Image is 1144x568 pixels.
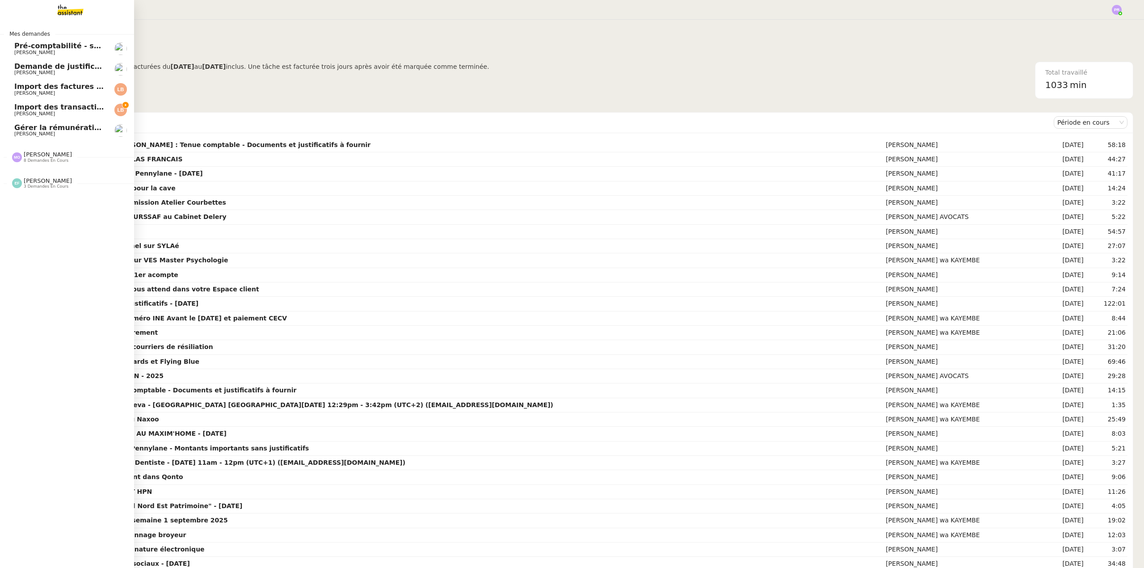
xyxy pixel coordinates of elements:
[45,114,1054,131] div: Demandes
[12,178,22,188] img: svg
[1045,355,1085,369] td: [DATE]
[47,459,405,466] strong: Invitation mise à jouRdv Dentiste - [DATE] 11am - 12pm (UTC+1) ([EMAIL_ADDRESS][DOMAIN_NAME])
[884,355,1045,369] td: [PERSON_NAME]
[14,50,55,55] span: [PERSON_NAME]
[47,416,159,423] strong: Raccordement au réseau Naxoo
[1070,78,1087,93] span: min
[47,445,309,452] strong: Demande VALOXY pour Pennylane - Montants importants sans justificatifs
[1045,282,1085,297] td: [DATE]
[114,83,127,96] img: svg
[1045,427,1085,441] td: [DATE]
[884,253,1045,268] td: [PERSON_NAME] wa KAYEMBE
[47,286,259,293] strong: Un nouveau document vous attend dans votre Espace client
[47,502,242,509] strong: Envoi de factures "Grand Nord Est Patrimoine" - [DATE]
[47,473,183,480] strong: Vérifiez le remboursement dans Qonto
[24,177,72,184] span: [PERSON_NAME]
[1085,543,1127,557] td: 3:07
[1085,442,1127,456] td: 5:21
[14,90,55,96] span: [PERSON_NAME]
[47,401,553,408] strong: Invitation mise à jouGeneva - [GEOGRAPHIC_DATA] [GEOGRAPHIC_DATA][DATE] 12:29pm - 3:42pm (UTC+2) ...
[1045,196,1085,210] td: [DATE]
[47,213,227,220] strong: Transmettre documents URSSAF au Cabinet Delery
[1085,152,1127,167] td: 44:27
[1085,181,1127,196] td: 14:24
[1045,67,1123,78] div: Total travaillé
[14,62,193,71] span: Demande de justificatifs Pennylane - [DATE]
[1045,442,1085,456] td: [DATE]
[202,63,226,70] b: [DATE]
[1085,297,1127,311] td: 122:01
[1085,355,1127,369] td: 69:46
[14,70,55,76] span: [PERSON_NAME]
[1085,369,1127,383] td: 29:28
[14,103,155,111] span: Import des transaction CB - [DATE]
[1085,427,1127,441] td: 8:03
[1045,326,1085,340] td: [DATE]
[1045,311,1085,326] td: [DATE]
[884,427,1045,441] td: [PERSON_NAME]
[1085,326,1127,340] td: 21:06
[884,543,1045,557] td: [PERSON_NAME]
[1045,268,1085,282] td: [DATE]
[1085,340,1127,354] td: 31:20
[884,513,1045,528] td: [PERSON_NAME] wa KAYEMBE
[1085,528,1127,543] td: 12:03
[1085,499,1127,513] td: 4:05
[884,326,1045,340] td: [PERSON_NAME] wa KAYEMBE
[1045,239,1085,253] td: [DATE]
[1085,210,1127,224] td: 5:22
[1085,383,1127,398] td: 14:15
[1085,398,1127,412] td: 1:35
[884,369,1045,383] td: [PERSON_NAME] AVOCATS
[47,387,296,394] strong: SCI GABRIELLE : Tenue comptable - Documents et justificatifs à fournir
[1045,398,1085,412] td: [DATE]
[1045,210,1085,224] td: [DATE]
[47,141,370,148] strong: [PERSON_NAME] & [PERSON_NAME] : Tenue comptable - Documents et justificatifs à fournir
[1085,311,1127,326] td: 8:44
[1045,383,1085,398] td: [DATE]
[1045,225,1085,239] td: [DATE]
[114,104,127,116] img: svg
[1045,528,1085,543] td: [DATE]
[1045,543,1085,557] td: [DATE]
[114,63,127,76] img: users%2FfjlNmCTkLiVoA3HQjY3GA5JXGxb2%2Favatar%2Fstarofservice_97480retdsc0392.png
[884,225,1045,239] td: [PERSON_NAME]
[24,184,68,189] span: 3 demandes en cours
[14,42,156,50] span: Pré-comptabilité - septembre 2025
[884,210,1045,224] td: [PERSON_NAME] AVOCATS
[14,111,55,117] span: [PERSON_NAME]
[1045,80,1068,90] span: 1033
[884,442,1045,456] td: [PERSON_NAME]
[1085,282,1127,297] td: 7:24
[170,63,194,70] b: [DATE]
[884,412,1045,427] td: [PERSON_NAME] wa KAYEMBE
[1045,181,1085,196] td: [DATE]
[884,297,1045,311] td: [PERSON_NAME]
[1085,470,1127,484] td: 9:06
[4,29,55,38] span: Mes demandes
[1085,167,1127,181] td: 41:17
[47,257,228,264] strong: Contacter universités pour VES Master Psychologie
[1045,412,1085,427] td: [DATE]
[884,383,1045,398] td: [PERSON_NAME]
[1045,470,1085,484] td: [DATE]
[14,123,167,132] span: Gérer la rémunération de fin de stage
[1045,253,1085,268] td: [DATE]
[884,167,1045,181] td: [PERSON_NAME]
[1085,196,1127,210] td: 3:22
[884,456,1045,470] td: [PERSON_NAME] wa KAYEMBE
[1085,513,1127,528] td: 19:02
[1045,369,1085,383] td: [DATE]
[884,196,1045,210] td: [PERSON_NAME]
[1045,499,1085,513] td: [DATE]
[1057,117,1124,128] nz-select-item: Période en cours
[1085,138,1127,152] td: 58:18
[14,131,55,137] span: [PERSON_NAME]
[884,282,1045,297] td: [PERSON_NAME]
[884,152,1045,167] td: [PERSON_NAME]
[884,181,1045,196] td: [PERSON_NAME]
[114,42,127,55] img: users%2FME7CwGhkVpexbSaUxoFyX6OhGQk2%2Favatar%2Fe146a5d2-1708-490f-af4b-78e736222863
[194,63,202,70] span: au
[884,528,1045,543] td: [PERSON_NAME] wa KAYEMBE
[1085,225,1127,239] td: 54:57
